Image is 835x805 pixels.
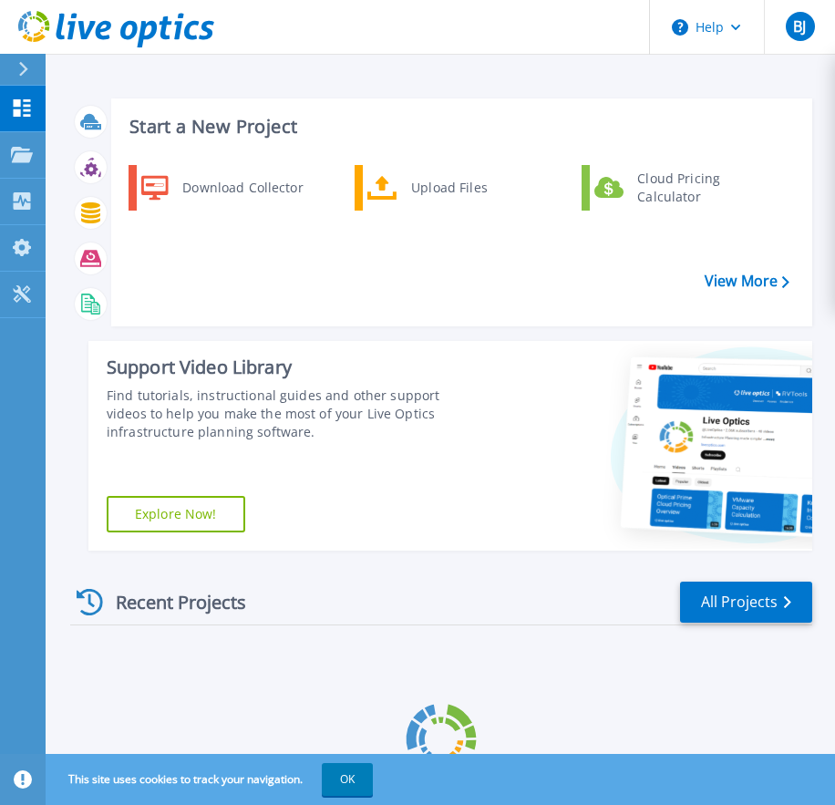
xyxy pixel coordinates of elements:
[107,496,245,532] a: Explore Now!
[129,117,789,137] h3: Start a New Project
[50,763,373,796] span: This site uses cookies to track your navigation.
[582,165,768,211] a: Cloud Pricing Calculator
[322,763,373,796] button: OK
[402,170,537,206] div: Upload Files
[107,356,477,379] div: Support Video Library
[129,165,315,211] a: Download Collector
[70,580,271,624] div: Recent Projects
[355,165,541,211] a: Upload Files
[107,387,477,441] div: Find tutorials, instructional guides and other support videos to help you make the most of your L...
[793,19,806,34] span: BJ
[628,170,763,206] div: Cloud Pricing Calculator
[680,582,812,623] a: All Projects
[705,273,789,290] a: View More
[173,170,311,206] div: Download Collector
